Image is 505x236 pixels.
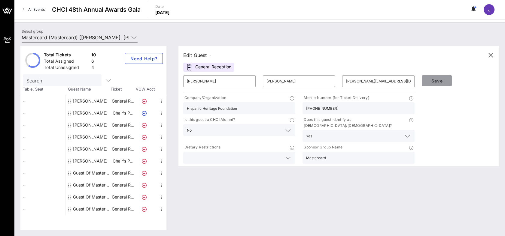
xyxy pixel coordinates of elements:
[303,95,369,101] p: Mobile Number (for Ticket Delivery)
[111,86,135,92] span: Ticket
[130,56,158,61] span: Need Help?
[111,107,135,119] p: Chair's P…
[266,76,332,86] input: Last Name*
[20,107,65,119] div: -
[73,203,111,215] div: Guest Of Mastercard
[44,52,89,59] div: Total Tickets
[20,203,65,215] div: -
[73,155,108,167] div: Mercedes Garcia
[488,7,491,13] span: J
[73,191,111,203] div: Guest Of Mastercard
[303,144,342,151] p: Sponsor Group Name
[20,155,65,167] div: -
[303,130,415,142] div: Yes
[187,76,252,86] input: First Name*
[125,53,163,64] button: Need Help?
[73,131,108,143] div: Kendra Brown
[73,143,108,155] div: Larry Gonzalez
[73,107,108,119] div: Jimmy Chow
[111,191,135,203] p: General R…
[155,4,170,10] p: Date
[52,5,141,14] span: CHCI 48th Annual Awards Gala
[22,29,43,34] label: Select group
[91,52,96,59] div: 10
[306,134,312,138] div: Yes
[111,119,135,131] p: General R…
[20,167,65,179] div: -
[183,63,234,72] div: General Reception
[111,203,135,215] p: General R…
[20,191,65,203] div: -
[20,131,65,143] div: -
[111,131,135,143] p: General R…
[111,95,135,107] p: General R…
[303,117,409,129] p: Does this guest identify as [DEMOGRAPHIC_DATA]/[DEMOGRAPHIC_DATA]?
[91,64,96,72] div: 4
[187,128,192,133] div: No
[28,7,45,12] span: All Events
[183,51,211,59] div: Edit Guest
[346,76,411,86] input: Email*
[111,167,135,179] p: General R…
[20,179,65,191] div: -
[183,117,235,123] p: Is this guest a CHCI Alumni?
[73,179,111,191] div: Guest Of Mastercard
[183,124,295,136] div: No
[111,179,135,191] p: General R…
[91,58,96,66] div: 6
[20,86,65,92] span: Table, Seat
[111,143,135,155] p: General R…
[44,58,89,66] div: Total Assigned
[19,5,48,14] a: All Events
[73,95,108,107] div: Elissa Barbosa
[111,155,135,167] p: Chair's P…
[20,95,65,107] div: -
[20,143,65,155] div: -
[427,78,447,83] span: Save
[20,119,65,131] div: -
[155,10,170,16] p: [DATE]
[73,119,108,131] div: Juan Garcia
[65,86,111,92] span: Guest Name
[183,144,221,151] p: Dietary Restrictions
[135,86,156,92] span: VOW Acct
[44,64,89,72] div: Total Unassigned
[73,167,111,179] div: Guest Of Mastercard
[209,53,211,58] span: -
[484,4,494,15] div: J
[183,95,226,101] p: Company/Organization
[422,75,452,86] button: Save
